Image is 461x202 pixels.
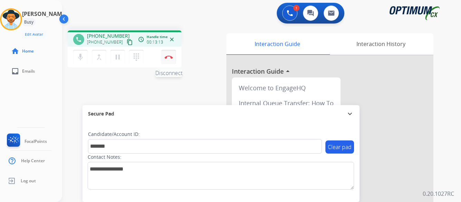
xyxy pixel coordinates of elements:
span: [PHONE_NUMBER] [87,39,123,45]
mat-icon: inbox [11,67,19,75]
button: Clear pad [325,140,354,154]
span: FocalPoints [24,139,47,144]
div: Busy [22,18,36,26]
mat-icon: content_copy [127,39,133,45]
div: Interaction History [328,33,433,55]
mat-icon: access_time [138,36,144,43]
label: Candidate/Account ID: [88,131,140,138]
mat-icon: phone [76,36,82,43]
span: Home [22,48,34,54]
a: FocalPoints [6,134,47,149]
label: Contact Notes: [88,154,121,160]
mat-icon: close [169,36,175,43]
mat-icon: mic [76,53,85,61]
span: Help Center [21,158,45,164]
div: Internal Queue Transfer: How To [235,95,338,111]
span: Log out [21,178,36,184]
p: 0.20.1027RC [423,190,454,198]
mat-icon: merge_type [95,53,103,61]
span: Secure Pad [88,110,114,117]
h3: [PERSON_NAME] [22,10,67,18]
img: avatar [1,10,21,29]
mat-icon: pause [114,53,122,61]
span: Handle time [147,34,168,39]
span: [PHONE_NUMBER] [87,33,130,39]
span: 00:13:13 [147,39,163,45]
div: Welcome to EngageHQ [235,80,338,95]
mat-icon: dialpad [132,53,140,61]
mat-icon: expand_more [346,110,354,118]
div: 1 [293,5,300,11]
button: Edit Avatar [22,30,46,38]
button: Disconnect [161,50,176,64]
span: Emails [22,68,35,74]
mat-icon: home [11,47,19,55]
div: Interaction Guide [226,33,328,55]
img: control [165,55,173,59]
span: Disconnect [155,69,183,77]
